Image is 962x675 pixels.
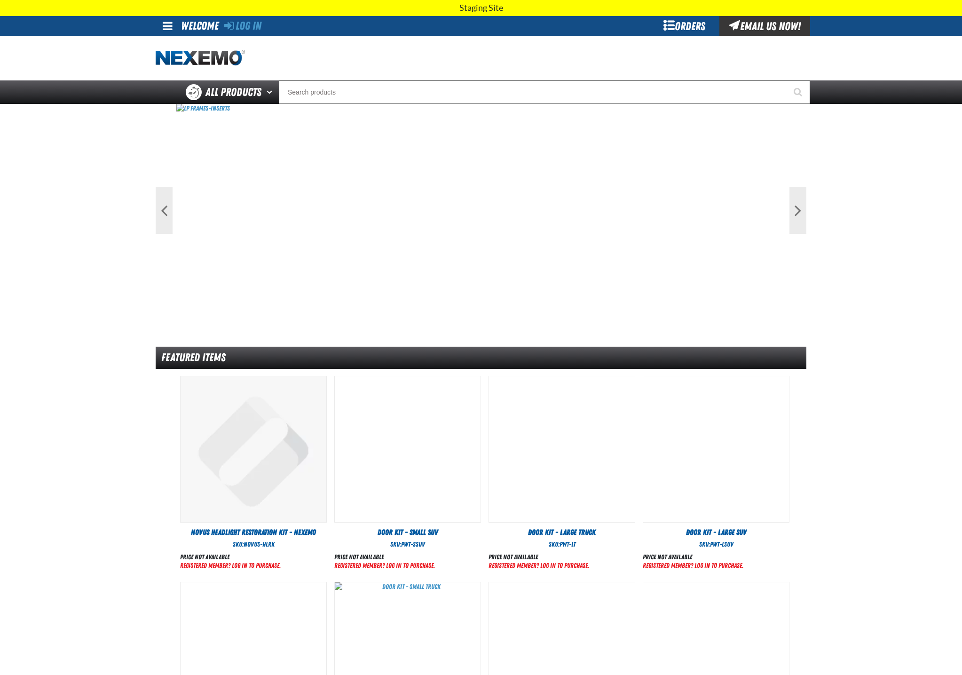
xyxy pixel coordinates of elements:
a: Door Kit - Large Truck [489,527,635,538]
span: PWT-LT [560,540,576,548]
input: Search [279,80,810,104]
: View Details of the Door Kit - Large SUV [643,376,789,522]
button: Next [789,187,806,234]
div: SKU: [489,540,635,549]
div: SKU: [334,540,481,549]
div: Orders [649,16,719,36]
img: LP Frames-Inserts [176,104,786,316]
: View Details of the Door Kit - Large Truck [489,376,635,522]
button: 2 of 2 [483,308,488,312]
span: PWT-LSUV [710,540,733,548]
span: Door Kit - Large Truck [528,528,596,537]
div: Featured Items [156,347,806,369]
img: Door Kit - Small SUV [335,376,481,522]
span: Novus Headlight Restoration Kit - Nexemo [191,528,316,537]
div: Price not available [334,553,435,562]
a: Registered Member? Log In to purchase. [489,562,589,569]
button: 1 of 2 [474,308,479,312]
button: Start Searching [787,80,810,104]
div: SKU: [180,540,327,549]
a: Novus Headlight Restoration Kit - Nexemo [180,527,327,538]
a: Door Kit - Small SUV [334,527,481,538]
img: Door Kit - Large SUV [643,376,789,522]
: View Details of the Door Kit - Small SUV [335,376,481,522]
span: Door Kit - Small SUV [378,528,438,537]
div: Welcome [181,16,219,35]
a: Registered Member? Log In to purchase. [643,562,743,569]
button: Previous [156,187,173,234]
a: Log In [224,19,261,32]
: View Details of the Novus Headlight Restoration Kit - Nexemo [181,376,326,522]
div: Price not available [489,553,589,562]
a: Registered Member? Log In to purchase. [334,562,435,569]
span: All Products [205,84,261,101]
div: SKU: [643,540,789,549]
a: Registered Member? Log In to purchase. [180,562,281,569]
div: Email Us Now! [719,16,810,36]
a: Door Kit - Large SUV [643,527,789,538]
img: Door Kit - Large Truck [489,376,635,522]
span: PWT-SSUV [401,540,425,548]
div: Price not available [643,553,743,562]
button: Open All Products pages [263,80,279,104]
span: Door Kit - Large SUV [686,528,747,537]
img: Novus Headlight Restoration Kit - Nexemo [181,376,326,522]
div: Price not available [180,553,281,562]
img: Nexemo logo [156,50,245,66]
span: NOVUS-HLRK [244,540,275,548]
